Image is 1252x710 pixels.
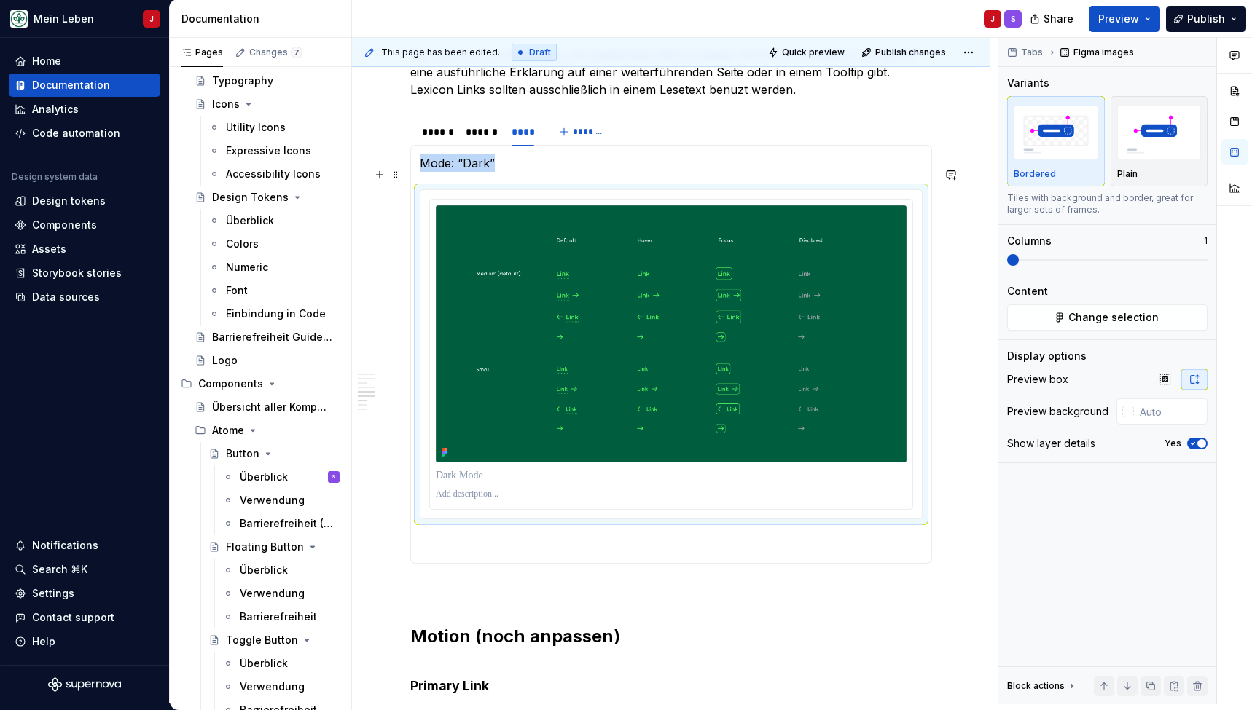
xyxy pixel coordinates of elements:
div: Display options [1007,349,1087,363]
span: 7 [291,47,302,58]
div: Storybook stories [32,266,122,280]
div: Design Tokens [212,190,289,205]
div: Button [226,446,259,461]
a: Settings [9,582,160,605]
button: Search ⌘K [9,558,160,581]
a: Storybook stories [9,261,160,285]
button: Quick preview [764,42,851,63]
div: Colors [226,237,259,251]
a: Barrierefreiheit [216,605,345,628]
p: Mode: “Dark” [420,154,923,172]
div: Show layer details [1007,436,1095,451]
span: Tabs [1021,47,1043,58]
span: This page has been edited. [381,47,500,58]
button: Contact support [9,606,160,629]
button: Tabs [1003,42,1049,63]
div: Tiles with background and border, great for larger sets of frames. [1007,192,1208,216]
div: J [149,13,154,25]
div: Design tokens [32,194,106,208]
div: Barrierefreiheit (WIP) [240,516,337,531]
div: Components [198,376,263,391]
div: Block actions [1007,676,1078,696]
div: Atome [212,423,244,438]
div: Variants [1007,76,1049,90]
div: Pages [181,47,223,58]
a: ÜberblickS [216,465,345,489]
div: S [1011,13,1016,25]
a: Components [9,213,160,237]
div: Überblick [240,656,288,671]
div: Documentation [181,12,345,26]
div: Design system data [12,171,98,183]
a: Verwendung [216,675,345,698]
a: Button [203,442,345,465]
div: Documentation [32,78,110,92]
button: Preview [1089,6,1160,32]
div: Barrierefreiheit [240,610,317,624]
a: Logo [189,349,345,372]
button: Share [1022,6,1083,32]
a: Design tokens [9,189,160,213]
div: J [990,13,995,25]
div: Utility Icons [226,120,286,135]
a: Assets [9,237,160,261]
a: Barrierefreiheit (WIP) [216,512,345,535]
a: Code automation [9,122,160,145]
input: Auto [1134,398,1208,425]
div: Typography [212,74,273,88]
button: placeholderPlain [1111,96,1208,186]
p: Plain [1117,168,1138,180]
div: Block actions [1007,680,1065,692]
div: Contact support [32,610,114,625]
a: Einbindung in Code [203,302,345,326]
a: Font [203,279,345,302]
div: Preview box [1007,372,1068,387]
a: Utility Icons [203,116,345,139]
a: Home [9,50,160,73]
button: Change selection [1007,304,1208,331]
div: Expressive Icons [226,143,311,158]
button: Notifications [9,534,160,557]
button: placeholderBordered [1007,96,1105,186]
a: Verwendung [216,489,345,512]
div: Mein Leben [34,12,94,26]
div: Numeric [226,260,268,275]
a: Überblick [203,209,345,232]
div: Verwendung [240,679,305,694]
span: Preview [1098,12,1139,26]
div: Barrierefreiheit Guidelines [212,330,332,344]
a: Data sources [9,285,160,309]
a: Design Tokens [189,186,345,209]
span: Draft [529,47,551,58]
a: Verwendung [216,582,345,605]
div: Icons [212,97,240,111]
div: Font [226,283,248,298]
a: Documentation [9,74,160,97]
p: Bordered [1014,168,1056,180]
span: Publish changes [875,47,946,58]
img: placeholder [1014,106,1098,159]
span: Publish [1187,12,1225,26]
button: Help [9,630,160,653]
h2: Motion (noch anpassen) [410,625,932,648]
div: Notifications [32,538,98,553]
button: Mein LebenJ [3,3,166,34]
div: Einbindung in Code [226,307,326,321]
div: Help [32,634,55,649]
div: Accessibility Icons [226,167,321,181]
svg: Supernova Logo [48,677,121,692]
div: Atome [189,419,345,442]
a: Accessibility Icons [203,162,345,186]
div: Changes [249,47,302,58]
button: Publish [1166,6,1246,32]
a: Barrierefreiheit Guidelines [189,326,345,349]
button: Publish changes [857,42,952,63]
div: Settings [32,586,74,601]
p: 1 [1204,235,1208,247]
div: S [332,470,336,484]
div: Data sources [32,290,100,304]
span: Share [1044,12,1073,26]
label: Yes [1165,438,1181,449]
p: Der Lexicon Link dient dazu, ein bestimmtes Wort in einem Text hervorzuheben, für das es eine aus... [410,46,932,98]
div: Search ⌘K [32,562,87,577]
